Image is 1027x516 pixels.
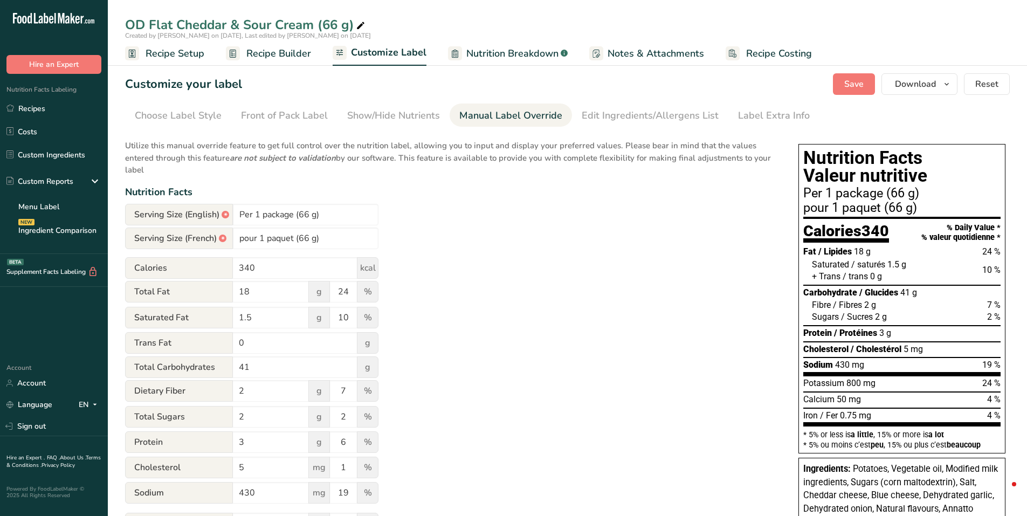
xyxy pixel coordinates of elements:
span: a lot [928,430,944,439]
span: 0 g [870,271,882,281]
span: Total Carbohydrates [125,356,233,378]
span: 10 % [982,265,1001,275]
div: Manual Label Override [459,108,562,123]
span: 50 mg [837,394,861,404]
span: 430 mg [835,360,864,370]
button: Download [881,73,957,95]
div: Custom Reports [6,176,73,187]
a: Recipe Builder [226,42,311,66]
a: FAQ . [47,454,60,462]
span: / Cholestérol [851,344,901,354]
span: mg [308,482,330,504]
span: Carbohydrate [803,287,857,298]
div: NEW [18,219,35,225]
div: EN [79,398,101,411]
div: pour 1 paquet (66 g) [803,202,1001,215]
span: Serving Size (French) [125,228,233,249]
a: Terms & Conditions . [6,454,101,469]
span: Fibre [812,300,831,310]
span: peu [871,441,884,449]
span: Saturated [812,259,849,270]
div: Calories [803,223,889,243]
span: Saturated Fat [125,307,233,328]
span: / Fibres [833,300,862,310]
div: % Daily Value * % valeur quotidienne * [921,223,1001,242]
span: / Fer [820,410,838,421]
section: * 5% or less is , 15% or more is [803,426,1001,449]
span: Protein [125,431,233,453]
span: / Glucides [859,287,898,298]
div: Per 1 package (66 g) [803,187,1001,200]
div: Show/Hide Nutrients [347,108,440,123]
span: g [308,431,330,453]
span: 800 mg [846,378,876,388]
span: Recipe Builder [246,46,311,61]
div: Powered By FoodLabelMaker © 2025 All Rights Reserved [6,486,101,499]
span: Notes & Attachments [608,46,704,61]
span: 0.75 mg [840,410,871,421]
a: About Us . [60,454,86,462]
span: / Protéines [834,328,877,338]
span: 3 g [879,328,891,338]
span: Reset [975,78,998,91]
div: Label Extra Info [738,108,810,123]
span: beaucoup [947,441,981,449]
button: Reset [964,73,1010,95]
span: 340 [861,222,889,240]
span: mg [308,457,330,478]
a: Language [6,395,52,414]
span: Save [844,78,864,91]
span: kcal [357,257,378,279]
span: Trans Fat [125,332,233,354]
a: Customize Label [333,40,426,66]
span: a little [851,430,873,439]
span: Download [895,78,936,91]
span: Customize Label [351,45,426,60]
b: are not subject to validation [230,153,336,163]
span: + Trans [812,271,840,281]
h1: Customize your label [125,75,242,93]
span: Calories [125,257,233,279]
span: 4 % [987,394,1001,404]
button: Save [833,73,875,95]
span: 24 % [982,378,1001,388]
span: % [357,380,378,402]
a: Notes & Attachments [589,42,704,66]
span: Created by [PERSON_NAME] on [DATE], Last edited by [PERSON_NAME] on [DATE] [125,31,371,40]
span: 41 g [900,287,917,298]
span: 2 g [875,312,887,322]
span: / Sucres [841,312,873,322]
span: % [357,457,378,478]
span: % [357,307,378,328]
span: / trans [843,271,868,281]
span: % [357,482,378,504]
a: Privacy Policy [42,462,75,469]
div: Choose Label Style [135,108,222,123]
span: g [357,332,378,354]
span: Fat [803,246,816,257]
span: 19 % [982,360,1001,370]
span: % [357,281,378,302]
a: Recipe Costing [726,42,812,66]
a: Recipe Setup [125,42,204,66]
span: Sodium [803,360,833,370]
span: 4 % [987,410,1001,421]
span: Cholesterol [803,344,849,354]
div: Front of Pack Label [241,108,328,123]
span: / saturés [851,259,885,270]
span: 7 % [987,300,1001,310]
div: BETA [7,259,24,265]
div: OD Flat Cheddar & Sour Cream (66 g) [125,15,367,35]
span: Protein [803,328,832,338]
span: % [357,431,378,453]
span: g [308,380,330,402]
span: Serving Size (English) [125,204,233,225]
div: * 5% ou moins c’est , 15% ou plus c’est [803,441,1001,449]
a: Nutrition Breakdown [448,42,568,66]
button: Hire an Expert [6,55,101,74]
span: % [357,406,378,428]
span: Nutrition Breakdown [466,46,559,61]
span: 1.5 g [887,259,906,270]
span: Total Sugars [125,406,233,428]
span: Recipe Costing [746,46,812,61]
